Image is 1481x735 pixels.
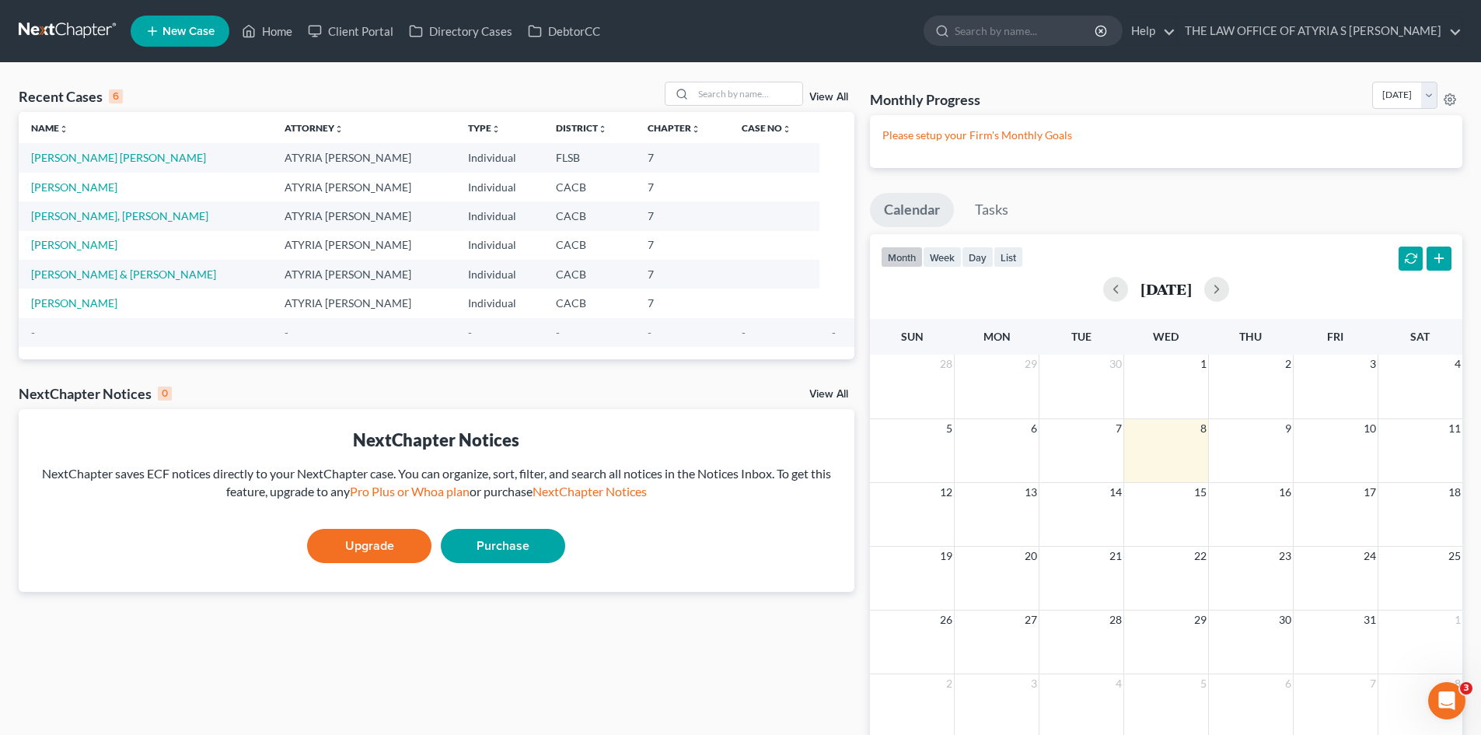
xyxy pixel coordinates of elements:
[456,201,544,230] td: Individual
[1199,419,1208,438] span: 8
[691,124,700,134] i: unfold_more
[961,193,1022,227] a: Tasks
[1277,611,1293,629] span: 30
[945,419,954,438] span: 5
[1453,355,1462,373] span: 4
[31,122,68,134] a: Nameunfold_more
[1428,682,1465,719] iframe: Intercom live chat
[1071,330,1092,343] span: Tue
[1108,547,1123,565] span: 21
[533,484,647,499] a: NextChapter Notices
[648,122,700,134] a: Chapterunfold_more
[162,26,215,37] span: New Case
[307,529,431,563] a: Upgrade
[300,17,401,45] a: Client Portal
[543,143,635,172] td: FLSB
[1193,611,1208,629] span: 29
[19,87,123,106] div: Recent Cases
[285,326,288,339] span: -
[456,289,544,317] td: Individual
[881,247,923,268] button: month
[59,124,68,134] i: unfold_more
[1447,547,1462,565] span: 25
[1177,17,1462,45] a: THE LAW OFFICE OF ATYRIA S [PERSON_NAME]
[1108,355,1123,373] span: 30
[648,326,651,339] span: -
[285,122,344,134] a: Attorneyunfold_more
[1368,674,1378,693] span: 7
[1453,674,1462,693] span: 8
[901,330,924,343] span: Sun
[635,143,729,172] td: 7
[1284,355,1293,373] span: 2
[809,389,848,400] a: View All
[923,247,962,268] button: week
[272,231,456,260] td: ATYRIA [PERSON_NAME]
[1029,674,1039,693] span: 3
[234,17,300,45] a: Home
[456,173,544,201] td: Individual
[272,143,456,172] td: ATYRIA [PERSON_NAME]
[832,326,836,339] span: -
[1023,355,1039,373] span: 29
[401,17,520,45] a: Directory Cases
[1362,547,1378,565] span: 24
[1362,483,1378,502] span: 17
[1327,330,1343,343] span: Fri
[1029,419,1039,438] span: 6
[272,201,456,230] td: ATYRIA [PERSON_NAME]
[1362,611,1378,629] span: 31
[1284,419,1293,438] span: 9
[983,330,1011,343] span: Mon
[543,231,635,260] td: CACB
[556,122,607,134] a: Districtunfold_more
[543,173,635,201] td: CACB
[882,128,1450,143] p: Please setup your Firm's Monthly Goals
[1023,547,1039,565] span: 20
[635,289,729,317] td: 7
[1023,483,1039,502] span: 13
[1114,419,1123,438] span: 7
[31,238,117,251] a: [PERSON_NAME]
[742,326,746,339] span: -
[31,465,842,501] div: NextChapter saves ECF notices directly to your NextChapter case. You can organize, sort, filter, ...
[31,151,206,164] a: [PERSON_NAME] [PERSON_NAME]
[1284,674,1293,693] span: 6
[1023,611,1039,629] span: 27
[31,268,216,281] a: [PERSON_NAME] & [PERSON_NAME]
[1199,674,1208,693] span: 5
[272,260,456,289] td: ATYRIA [PERSON_NAME]
[520,17,608,45] a: DebtorCC
[158,387,172,401] div: 0
[1199,355,1208,373] span: 1
[334,124,344,134] i: unfold_more
[870,90,980,109] h3: Monthly Progress
[635,260,729,289] td: 7
[1108,483,1123,502] span: 14
[962,247,994,268] button: day
[1460,682,1472,695] span: 3
[1368,355,1378,373] span: 3
[1108,611,1123,629] span: 28
[543,289,635,317] td: CACB
[556,326,560,339] span: -
[543,201,635,230] td: CACB
[938,483,954,502] span: 12
[809,92,848,103] a: View All
[456,260,544,289] td: Individual
[742,122,791,134] a: Case Nounfold_more
[1447,419,1462,438] span: 11
[1193,483,1208,502] span: 15
[1114,674,1123,693] span: 4
[1362,419,1378,438] span: 10
[468,326,472,339] span: -
[1277,483,1293,502] span: 16
[782,124,791,134] i: unfold_more
[938,355,954,373] span: 28
[994,247,1023,268] button: list
[635,173,729,201] td: 7
[1193,547,1208,565] span: 22
[1410,330,1430,343] span: Sat
[1447,483,1462,502] span: 18
[441,529,565,563] a: Purchase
